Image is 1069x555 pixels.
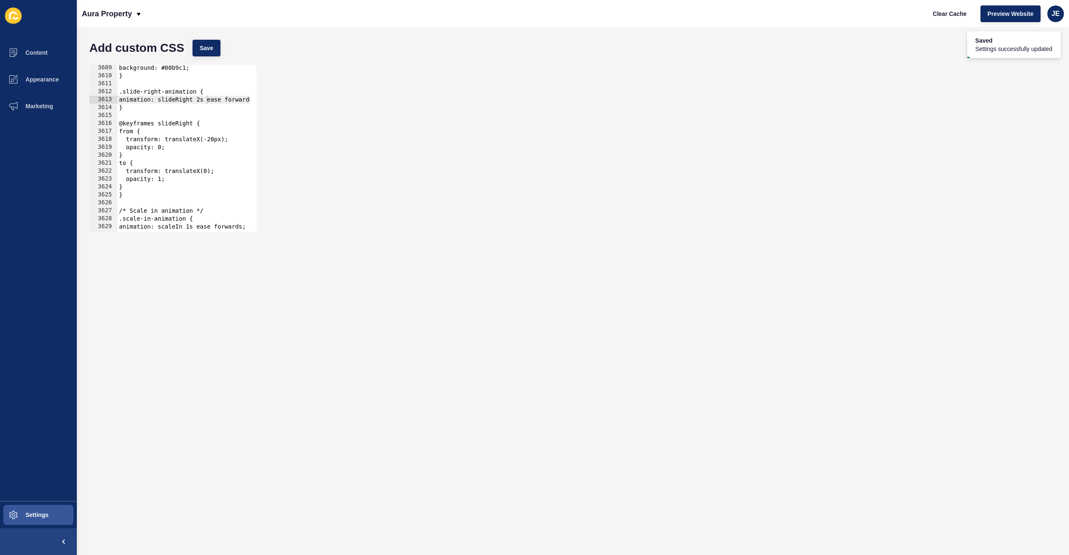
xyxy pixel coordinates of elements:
span: Preview Website [988,10,1034,18]
button: Save [193,40,220,56]
div: 3609 [89,64,117,72]
span: Save [200,44,213,52]
div: 3616 [89,120,117,127]
div: 3628 [89,215,117,223]
div: 3622 [89,167,117,175]
div: 3610 [89,72,117,80]
div: 3619 [89,143,117,151]
div: 3621 [89,159,117,167]
div: 3627 [89,207,117,215]
div: 3629 [89,223,117,231]
p: Aura Property [82,3,132,24]
div: 3618 [89,135,117,143]
span: Settings successfully updated [975,45,1052,53]
button: Preview Website [980,5,1041,22]
div: 3623 [89,175,117,183]
div: 3615 [89,112,117,120]
span: Clear Cache [933,10,967,18]
div: 3613 [89,96,117,104]
div: 3614 [89,104,117,112]
div: 3625 [89,191,117,199]
button: Clear Cache [926,5,974,22]
div: 3612 [89,88,117,96]
div: 3630 [89,231,117,239]
div: 3611 [89,80,117,88]
span: Saved [975,36,1052,45]
div: 3626 [89,199,117,207]
div: 3620 [89,151,117,159]
div: 3617 [89,127,117,135]
h1: Add custom CSS [89,44,184,52]
div: 3624 [89,183,117,191]
span: JE [1051,10,1060,18]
